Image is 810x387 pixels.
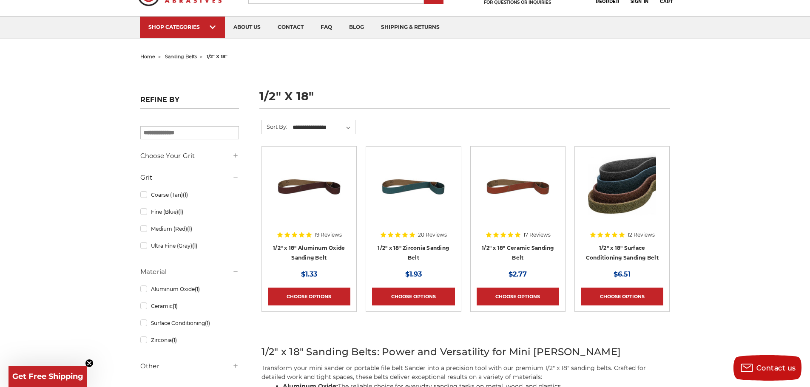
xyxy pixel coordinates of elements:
div: SHOP CATEGORIES [148,24,216,30]
a: home [140,54,155,59]
span: $1.93 [405,270,422,278]
span: (1) [178,209,183,215]
a: 1/2" x 18" Aluminum Oxide File Belt [268,153,350,235]
h1: 1/2" x 18" [259,90,670,109]
span: (1) [183,192,188,198]
a: Choose Options [372,288,455,305]
a: faq [312,17,341,38]
select: Sort By: [291,121,355,134]
a: 1/2" x 18" Surface Conditioning Sanding Belt [586,245,659,261]
h5: Grit [140,172,239,183]
a: Surface Conditioning [140,316,239,331]
a: 1/2" x 18" Aluminum Oxide Sanding Belt [273,245,345,261]
a: shipping & returns [372,17,448,38]
a: 1/2" x 18" Zirconia File Belt [372,153,455,235]
h2: 1/2" x 18" Sanding Belts: Power and Versatility for Mini [PERSON_NAME] [261,345,670,359]
span: $2.77 [509,270,527,278]
a: Zirconia [140,333,239,347]
a: Ultra Fine (Gray) [140,238,239,253]
a: 1/2" x 18" Ceramic File Belt [477,153,559,235]
img: 1/2" x 18" Aluminum Oxide File Belt [275,153,343,220]
span: (1) [173,303,178,309]
a: Choose Options [477,288,559,305]
img: Surface Conditioning Sanding Belts [588,153,656,220]
span: (1) [205,320,210,326]
span: 20 Reviews [418,232,447,237]
h5: Other [140,361,239,371]
span: 19 Reviews [315,232,342,237]
span: (1) [187,226,192,232]
a: blog [341,17,372,38]
span: 12 Reviews [628,232,655,237]
a: about us [225,17,269,38]
div: Get Free ShippingClose teaser [9,366,87,387]
a: Ceramic [140,299,239,314]
p: Transform your mini sander or portable file belt Sander into a precision tool with our premium 1/... [261,364,670,381]
button: Close teaser [85,359,94,367]
h5: Refine by [140,96,239,109]
span: (1) [172,337,177,343]
a: 1/2" x 18" Ceramic Sanding Belt [482,245,554,261]
a: sanding belts [165,54,197,59]
span: $1.33 [301,270,317,278]
a: Aluminum Oxide [140,282,239,297]
img: 1/2" x 18" Zirconia File Belt [379,153,447,220]
span: Get Free Shipping [12,372,83,381]
span: 1/2" x 18" [207,54,227,59]
a: Fine (Blue) [140,204,239,219]
a: Medium (Red) [140,221,239,236]
span: (1) [195,286,200,292]
span: Contact us [756,364,796,372]
h5: Material [140,267,239,277]
a: 1/2" x 18" Zirconia Sanding Belt [378,245,449,261]
a: Coarse (Tan) [140,187,239,202]
label: Sort By: [262,120,287,133]
button: Contact us [733,355,801,381]
h5: Choose Your Grit [140,151,239,161]
a: Surface Conditioning Sanding Belts [581,153,663,235]
img: 1/2" x 18" Ceramic File Belt [484,153,552,220]
a: Choose Options [268,288,350,305]
a: Choose Options [581,288,663,305]
span: 17 Reviews [523,232,551,237]
a: contact [269,17,312,38]
span: $6.51 [614,270,631,278]
span: (1) [192,243,197,249]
